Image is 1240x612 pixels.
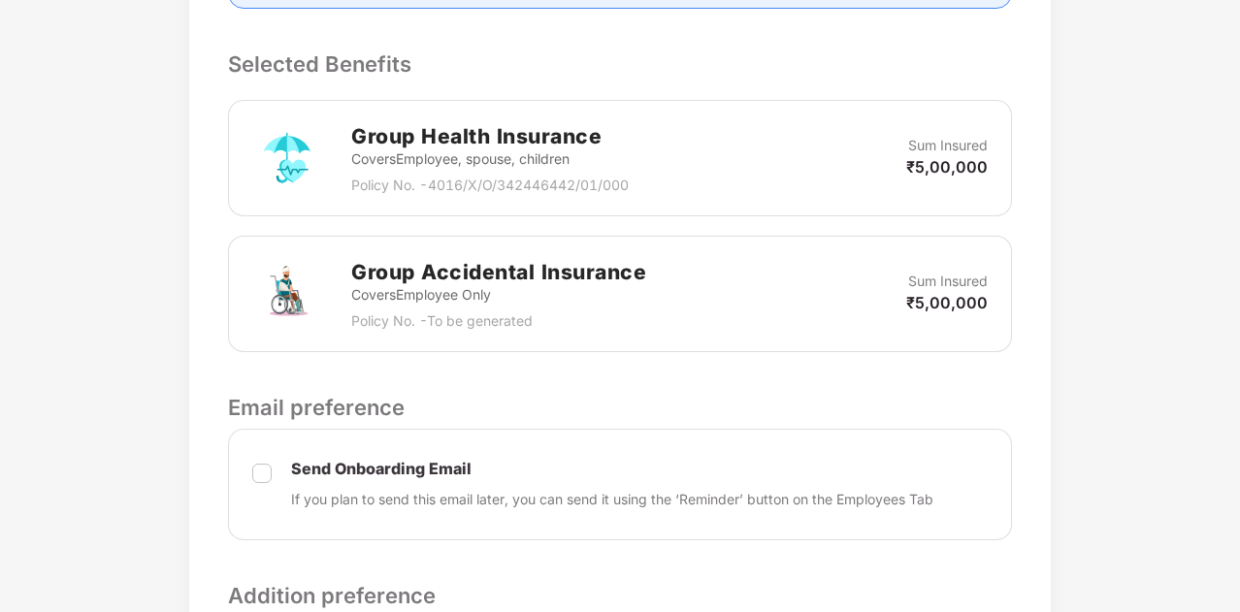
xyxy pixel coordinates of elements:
p: Selected Benefits [228,48,1012,81]
p: Sum Insured [908,135,988,156]
img: svg+xml;base64,PHN2ZyB4bWxucz0iaHR0cDovL3d3dy53My5vcmcvMjAwMC9zdmciIHdpZHRoPSI3MiIgaGVpZ2h0PSI3Mi... [252,123,322,193]
p: Covers Employee Only [351,284,646,306]
p: ₹5,00,000 [906,292,988,313]
p: Addition preference [228,579,1012,612]
p: Email preference [228,391,1012,424]
p: Covers Employee, spouse, children [351,148,629,170]
p: Policy No. - To be generated [351,310,646,332]
img: svg+xml;base64,PHN2ZyB4bWxucz0iaHR0cDovL3d3dy53My5vcmcvMjAwMC9zdmciIHdpZHRoPSI3MiIgaGVpZ2h0PSI3Mi... [252,259,322,329]
h2: Group Health Insurance [351,120,629,152]
p: Send Onboarding Email [291,459,933,479]
h2: Group Accidental Insurance [351,256,646,288]
p: Sum Insured [908,271,988,292]
p: Policy No. - 4016/X/O/342446442/01/000 [351,175,629,196]
p: ₹5,00,000 [906,156,988,177]
p: If you plan to send this email later, you can send it using the ‘Reminder’ button on the Employee... [291,489,933,510]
